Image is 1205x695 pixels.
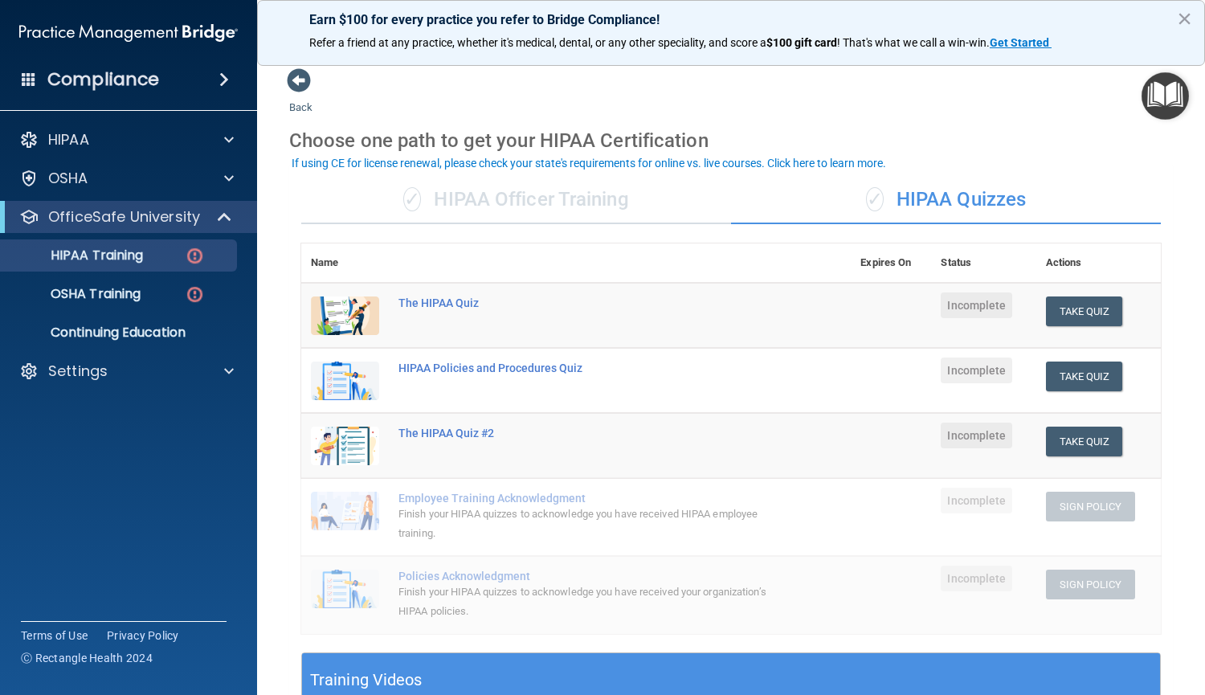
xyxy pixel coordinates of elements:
[1177,6,1192,31] button: Close
[107,628,179,644] a: Privacy Policy
[1046,570,1135,599] button: Sign Policy
[398,492,770,505] div: Employee Training Acknowledgment
[19,130,234,149] a: HIPAA
[837,36,990,49] span: ! That's what we call a win-win.
[403,187,421,211] span: ✓
[398,296,770,309] div: The HIPAA Quiz
[851,243,931,283] th: Expires On
[48,169,88,188] p: OSHA
[185,284,205,305] img: danger-circle.6113f641.png
[310,666,423,694] h5: Training Videos
[301,176,731,224] div: HIPAA Officer Training
[10,286,141,302] p: OSHA Training
[289,117,1173,164] div: Choose one path to get your HIPAA Certification
[990,36,1049,49] strong: Get Started
[185,246,205,266] img: danger-circle.6113f641.png
[990,36,1052,49] a: Get Started
[48,130,89,149] p: HIPAA
[1046,362,1123,391] button: Take Quiz
[47,68,159,91] h4: Compliance
[19,169,234,188] a: OSHA
[1046,296,1123,326] button: Take Quiz
[866,187,884,211] span: ✓
[398,427,770,439] div: The HIPAA Quiz #2
[10,325,230,341] p: Continuing Education
[1046,492,1135,521] button: Sign Policy
[309,36,766,49] span: Refer a friend at any practice, whether it's medical, dental, or any other speciality, and score a
[309,12,1153,27] p: Earn $100 for every practice you refer to Bridge Compliance!
[10,247,143,264] p: HIPAA Training
[398,505,770,543] div: Finish your HIPAA quizzes to acknowledge you have received HIPAA employee training.
[398,583,770,621] div: Finish your HIPAA quizzes to acknowledge you have received your organization’s HIPAA policies.
[289,82,312,113] a: Back
[48,362,108,381] p: Settings
[19,207,233,227] a: OfficeSafe University
[941,292,1012,318] span: Incomplete
[398,362,770,374] div: HIPAA Policies and Procedures Quiz
[48,207,200,227] p: OfficeSafe University
[19,362,234,381] a: Settings
[21,650,153,666] span: Ⓒ Rectangle Health 2024
[731,176,1161,224] div: HIPAA Quizzes
[1142,72,1189,120] button: Open Resource Center
[941,566,1012,591] span: Incomplete
[766,36,837,49] strong: $100 gift card
[941,358,1012,383] span: Incomplete
[941,488,1012,513] span: Incomplete
[21,628,88,644] a: Terms of Use
[1036,243,1162,283] th: Actions
[292,157,886,169] div: If using CE for license renewal, please check your state's requirements for online vs. live cours...
[19,17,238,49] img: PMB logo
[931,243,1035,283] th: Status
[1046,427,1123,456] button: Take Quiz
[289,155,888,171] button: If using CE for license renewal, please check your state's requirements for online vs. live cours...
[941,423,1012,448] span: Incomplete
[398,570,770,583] div: Policies Acknowledgment
[301,243,389,283] th: Name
